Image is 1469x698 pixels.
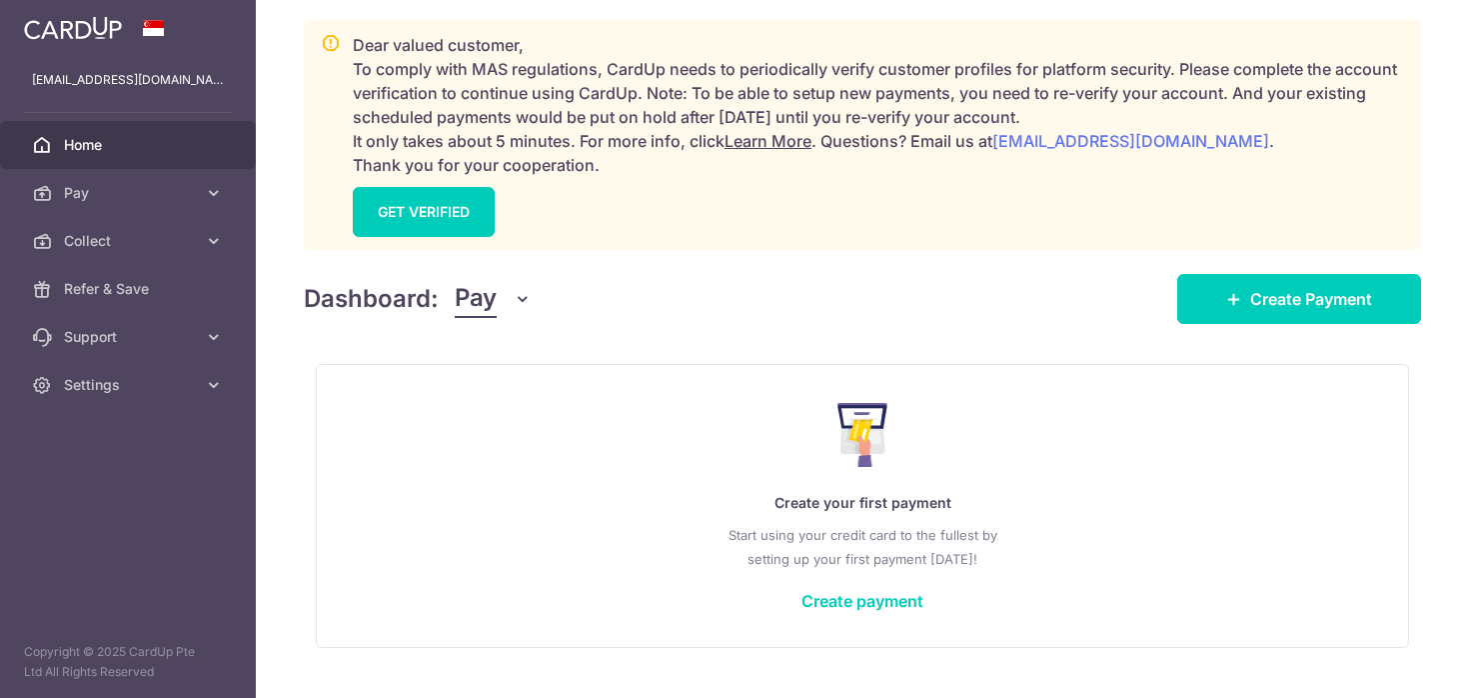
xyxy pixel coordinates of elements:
span: Settings [64,375,196,395]
span: Support [64,327,196,347]
span: Pay [455,280,497,318]
p: [EMAIL_ADDRESS][DOMAIN_NAME] [32,70,224,90]
a: Learn More [725,131,811,151]
span: Help [46,14,87,32]
h4: Dashboard: [304,281,439,317]
a: Create Payment [1177,274,1421,324]
span: Home [64,135,196,155]
img: Make Payment [837,403,888,467]
a: GET VERIFIED [353,187,495,237]
p: Start using your credit card to the fullest by setting up your first payment [DATE]! [357,523,1368,571]
img: CardUp [24,16,122,40]
span: Pay [64,183,196,203]
span: Collect [64,231,196,251]
a: [EMAIL_ADDRESS][DOMAIN_NAME] [992,131,1269,151]
span: Create Payment [1250,287,1372,311]
p: Create your first payment [357,491,1368,515]
span: Refer & Save [64,279,196,299]
a: Create payment [801,591,923,611]
button: Pay [455,280,532,318]
p: Dear valued customer, To comply with MAS regulations, CardUp needs to periodically verify custome... [353,33,1404,177]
